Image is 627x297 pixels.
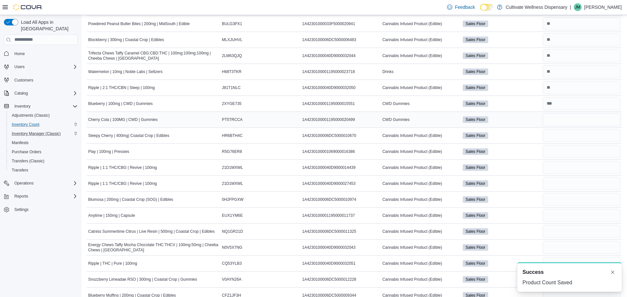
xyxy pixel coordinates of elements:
span: Sales Floor [463,52,489,59]
button: Manifests [7,138,80,147]
button: Reports [12,192,31,200]
span: Anytime | 150mg | Capsule [88,213,135,218]
span: Transfers (Classic) [12,158,44,164]
span: Sales Floor [463,116,489,123]
span: Cannabis Infused Product (Edible) [382,277,442,282]
span: Sales Floor [466,229,486,234]
span: Success [522,268,544,276]
span: Adjustments (Classic) [9,111,78,119]
button: Transfers (Classic) [7,156,80,166]
div: Notification [522,268,617,276]
span: Sales Floor [463,244,489,251]
button: Transfers [7,166,80,175]
span: Sales Floor [466,165,486,171]
div: Product Count Saved [522,279,617,287]
span: Sales Floor [463,84,489,91]
div: 1A42301000040D9000032050 [301,84,381,92]
span: Cannabis Infused Product (Edible) [382,165,442,170]
span: Home [14,51,25,56]
span: Powdered Peanut Butter Bites | 200mg | MidSouth | Edible [88,21,190,26]
span: 0H2FPGXW [222,197,244,202]
button: Customers [1,75,80,85]
span: Sales Floor [466,213,486,218]
span: 21D1MXWL [222,181,243,186]
span: HR6BTH4C [222,133,243,138]
div: 1A42301000033F5000020941 [301,20,381,28]
span: Sales Floor [466,276,486,282]
button: Adjustments (Classic) [7,111,80,120]
span: Inventory [14,104,30,109]
button: Inventory [12,102,33,110]
span: Sales Floor [466,37,486,43]
button: Home [1,49,80,58]
span: Settings [14,207,28,212]
span: Blumosa | 200mg | Coastal Crop (SOG) | Edibles [88,197,173,202]
span: Sales Floor [463,148,489,155]
span: Ripple | THC | Pure | 100mg [88,261,137,266]
a: Inventory Manager (Classic) [9,130,63,138]
div: 1A4230100006DC5000011325 [301,228,381,235]
span: 21D1MXWL [222,165,243,170]
button: Inventory [1,102,80,111]
span: Inventory Manager (Classic) [9,130,78,138]
div: 1A42301000040D9000014439 [301,164,381,171]
span: Users [14,64,24,69]
span: Sales Floor [463,180,489,187]
span: Cannabis Infused Product (Edible) [382,133,442,138]
span: Energy Chews Taffy Mocha Chocolate THC:THCV | 100mg:50mg | Cheeba Chews | [GEOGRAPHIC_DATA] [88,242,219,253]
div: 1A42301000040D9000027453 [301,180,381,187]
span: H68T3TKR [222,69,242,74]
span: NQ1GR21D [222,229,243,234]
span: Purchase Orders [9,148,78,156]
span: Load All Apps in [GEOGRAPHIC_DATA] [18,19,78,32]
span: EUX1YM6E [222,213,243,218]
span: R5G76ER8 [222,149,242,154]
button: Reports [1,192,80,201]
span: Sales Floor [466,181,486,186]
div: 1A4230100001069000016386 [301,148,381,156]
span: PT5TRCCA [222,117,243,122]
p: | [570,3,571,11]
span: CWD Gummies [382,101,410,106]
button: Inventory Manager (Classic) [7,129,80,138]
span: Cannabis Infused Product (Edible) [382,21,442,26]
span: Reports [12,192,78,200]
span: Inventory [12,102,78,110]
div: 1A42301000040D9000032044 [301,52,381,60]
span: Snozzberry Limeadae RSO | 300mg | Coastal Crop | Gummies [88,277,197,282]
span: Sales Floor [466,149,486,155]
div: 1A4230100006DC5000010974 [301,196,381,203]
span: V0AYN26A [222,277,242,282]
nav: Complex example [4,46,78,231]
span: Adjustments (Classic) [12,113,50,118]
span: JM [575,3,580,11]
span: MLXJUHVL [222,37,243,42]
span: Sales Floor [463,260,489,267]
span: Inventory Count [12,122,40,127]
span: Operations [12,179,78,187]
div: 1A4230100006DC5000006483 [301,36,381,44]
span: Operations [14,181,34,186]
span: Sales Floor [463,196,489,203]
span: Sales Floor [463,37,489,43]
span: Cannabis Infused Product (Edible) [382,261,442,266]
span: Sales Floor [463,164,489,171]
div: 1A4230100001195000020499 [301,116,381,124]
span: Cannabis Infused Product (Edible) [382,213,442,218]
a: Inventory Count [9,121,42,128]
span: Catalog [14,91,28,96]
span: Manifests [12,140,28,145]
span: Users [12,63,78,71]
p: Cultivate Wellness Dispensary [506,3,567,11]
button: Operations [1,179,80,188]
span: Cannabis Infused Product (Edible) [382,85,442,90]
span: Sales Floor [463,100,489,107]
p: [PERSON_NAME] [584,3,622,11]
span: Sales Floor [466,85,486,91]
span: Sales Floor [463,276,489,283]
a: Adjustments (Classic) [9,111,52,119]
div: 1A4230100006DC5000012228 [301,275,381,283]
button: Operations [12,179,36,187]
a: Home [12,50,27,58]
span: Transfers [9,166,78,174]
